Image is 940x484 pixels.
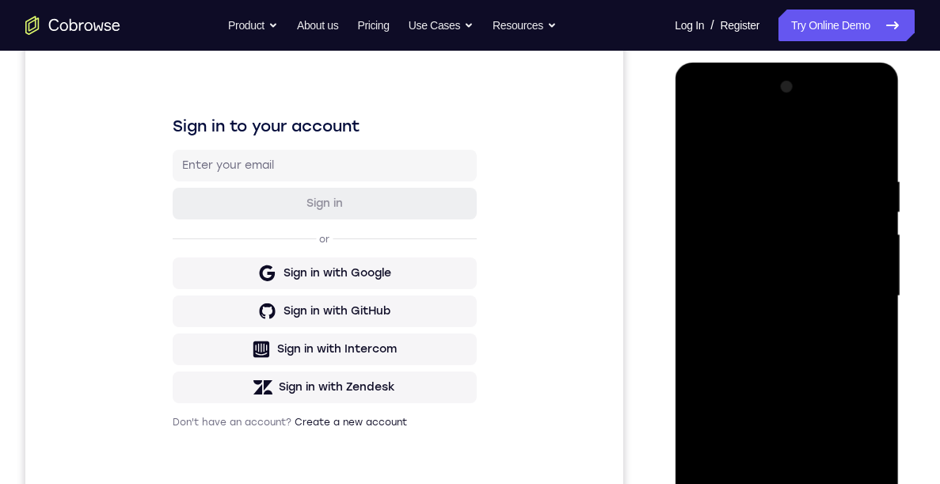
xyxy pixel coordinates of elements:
[258,297,365,313] div: Sign in with GitHub
[721,10,759,41] a: Register
[778,10,915,41] a: Try Online Demo
[297,10,338,41] a: About us
[258,259,366,275] div: Sign in with Google
[409,10,474,41] button: Use Cases
[252,335,371,351] div: Sign in with Intercom
[147,365,451,397] button: Sign in with Zendesk
[269,410,382,421] a: Create a new account
[147,251,451,283] button: Sign in with Google
[291,227,307,239] p: or
[25,16,120,35] a: Go to the home page
[357,10,389,41] a: Pricing
[147,410,451,422] p: Don't have an account?
[147,181,451,213] button: Sign in
[147,289,451,321] button: Sign in with GitHub
[147,109,451,131] h1: Sign in to your account
[228,10,278,41] button: Product
[675,10,704,41] a: Log In
[147,327,451,359] button: Sign in with Intercom
[253,373,370,389] div: Sign in with Zendesk
[157,151,442,167] input: Enter your email
[710,16,714,35] span: /
[493,10,557,41] button: Resources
